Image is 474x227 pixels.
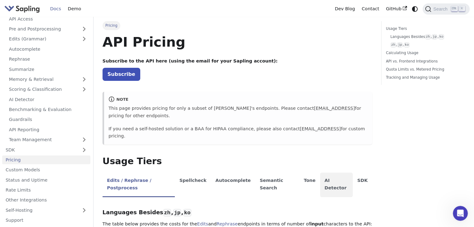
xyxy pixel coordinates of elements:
[6,65,90,74] a: Summarize
[423,3,469,15] button: Search (Ctrl+K)
[78,145,90,154] button: Expand sidebar category 'SDK'
[331,4,358,14] a: Dev Blog
[163,209,171,216] code: zh
[6,14,90,23] a: API Access
[6,55,90,64] a: Rephrase
[2,216,90,225] a: Support
[382,4,410,14] a: GitHub
[438,34,444,39] code: ko
[103,58,278,63] strong: Subscribe to the API here (using the email for your Sapling account):
[2,145,78,154] a: SDK
[65,4,84,14] a: Demo
[2,165,90,174] a: Custom Models
[320,173,353,197] li: AI Detector
[103,209,372,216] h3: Languages Besides , ,
[103,21,120,30] span: Pricing
[6,115,90,124] a: Guardrails
[431,7,451,12] span: Search
[6,44,90,53] a: Autocomplete
[103,156,372,167] h2: Usage Tiers
[390,42,461,48] a: zh,jp,ko
[2,155,90,164] a: Pricing
[459,6,465,12] kbd: K
[108,125,368,140] p: If you need a self-hosted solution or a BAA for HIPAA compliance, please also contact for custom ...
[217,221,238,226] a: Rephrase
[103,21,372,30] nav: Breadcrumbs
[410,4,419,13] button: Switch between dark and light mode (currently system mode)
[197,221,208,226] a: Edits
[183,209,191,216] code: ko
[47,4,65,14] a: Docs
[358,4,383,14] a: Contact
[386,58,463,64] a: API vs. Frontend Integrations
[404,42,409,48] code: ko
[6,135,90,144] a: Team Management
[6,85,90,94] a: Scoring & Classification
[386,26,463,32] a: Usage Tiers
[390,34,461,40] a: Languages Besideszh,jp,ko
[6,25,90,34] a: Pre and Postprocessing
[4,4,40,13] img: Sapling.ai
[108,96,368,104] div: note
[310,221,323,226] strong: input
[173,209,181,216] code: jp
[6,125,90,134] a: API Reporting
[299,173,320,197] li: Tone
[2,206,90,215] a: Self-Hosting
[175,173,211,197] li: Spellcheck
[6,35,90,44] a: Edits (Grammar)
[103,34,372,50] h1: API Pricing
[103,173,175,197] li: Edits / Rephrase / Postprocess
[386,67,463,72] a: Quota Limits vs. Metered Pricing
[211,173,255,197] li: Autocomplete
[2,186,90,195] a: Rate Limits
[6,105,90,114] a: Benchmarking & Evaluation
[103,68,140,81] a: Subscribe
[6,95,90,104] a: AI Detector
[6,75,90,84] a: Memory & Retrieval
[353,173,372,197] li: SDK
[432,34,437,39] code: jp
[2,196,90,205] a: Other Integrations
[4,4,42,13] a: Sapling.ai
[255,173,299,197] li: Semantic Search
[390,42,396,48] code: zh
[2,175,90,184] a: Status and Uptime
[453,206,468,221] iframe: Intercom live chat
[300,126,341,131] a: [EMAIL_ADDRESS]
[425,34,431,39] code: zh
[314,106,355,111] a: [EMAIL_ADDRESS]
[386,50,463,56] a: Calculating Usage
[108,105,368,120] p: This page provides pricing for only a subset of [PERSON_NAME]'s endpoints. Please contact for pri...
[397,42,403,48] code: jp
[386,75,463,81] a: Tracking and Managing Usage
